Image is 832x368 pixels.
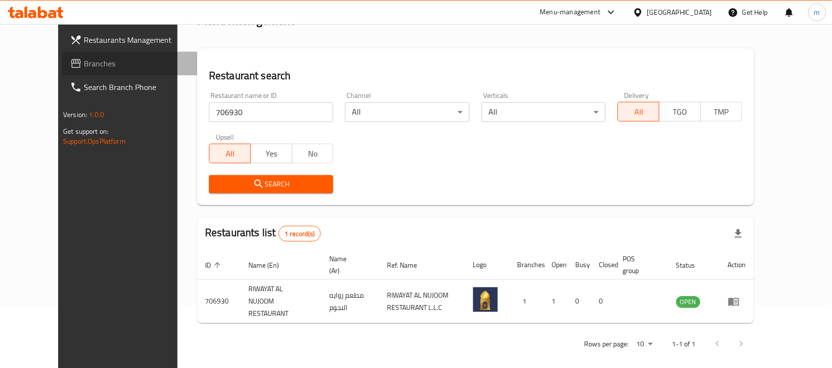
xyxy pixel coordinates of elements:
[663,105,697,119] span: TGO
[622,105,656,119] span: All
[62,52,197,75] a: Branches
[624,92,649,99] label: Delivery
[672,338,696,350] p: 1-1 of 1
[387,259,430,271] span: Ref. Name
[84,34,189,46] span: Restaurants Management
[248,259,292,271] span: Name (En)
[62,75,197,99] a: Search Branch Phone
[278,226,321,242] div: Total records count
[659,102,701,122] button: TGO
[209,102,333,122] input: Search for restaurant name or ID..
[296,147,330,161] span: No
[676,296,700,307] span: OPEN
[540,6,601,18] div: Menu-management
[250,144,292,163] button: Yes
[62,28,197,52] a: Restaurants Management
[255,147,288,161] span: Yes
[209,68,742,83] h2: Restaurant search
[728,296,746,307] div: Menu
[197,13,294,29] h2: Menu management
[568,280,591,323] td: 0
[329,253,367,276] span: Name (Ar)
[591,280,615,323] td: 0
[205,225,321,242] h2: Restaurants list
[63,108,87,121] span: Version:
[482,102,606,122] div: All
[510,280,544,323] td: 1
[705,105,738,119] span: TMP
[700,102,742,122] button: TMP
[84,81,189,93] span: Search Branch Phone
[720,250,754,280] th: Action
[213,147,247,161] span: All
[209,144,251,163] button: All
[585,338,629,350] p: Rows per page:
[292,144,334,163] button: No
[568,250,591,280] th: Busy
[279,229,321,239] span: 1 record(s)
[89,108,104,121] span: 1.0.0
[727,222,750,245] div: Export file
[197,280,241,323] td: 706930
[209,175,333,193] button: Search
[544,280,568,323] td: 1
[618,102,659,122] button: All
[591,250,615,280] th: Closed
[510,250,544,280] th: Branches
[379,280,465,323] td: RIWAYAT AL NUJOOM RESTAURANT L.L.C
[241,280,321,323] td: RIWAYAT AL NUJOOM RESTAURANT
[633,337,657,352] div: Rows per page:
[473,287,498,312] img: RIWAYAT AL NUJOOM RESTAURANT
[676,259,708,271] span: Status
[205,259,224,271] span: ID
[345,102,469,122] div: All
[217,178,325,190] span: Search
[544,250,568,280] th: Open
[814,7,820,18] span: m
[84,58,189,69] span: Branches
[647,7,712,18] div: [GEOGRAPHIC_DATA]
[321,280,379,323] td: مطعم روايه النجوم
[216,134,234,141] label: Upsell
[63,125,108,138] span: Get support on:
[465,250,510,280] th: Logo
[623,253,657,276] span: POS group
[63,135,126,148] a: Support.OpsPlatform
[197,250,754,323] table: enhanced table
